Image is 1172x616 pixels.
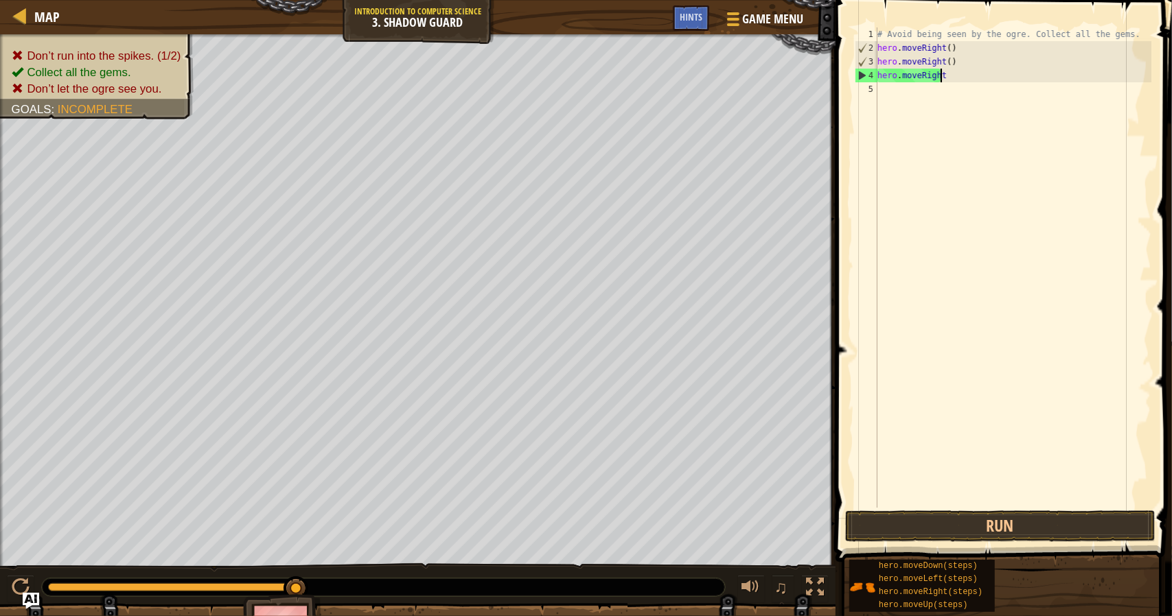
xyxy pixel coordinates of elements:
[7,575,34,603] button: Ctrl + P: Play
[855,69,877,82] div: 4
[737,575,765,603] button: Adjust volume
[27,8,60,26] a: Map
[34,8,60,26] span: Map
[742,10,803,28] span: Game Menu
[855,82,877,96] div: 5
[12,47,181,64] li: Don’t run into the spikes.
[855,41,877,55] div: 2
[27,82,161,95] span: Don’t let the ogre see you.
[772,575,795,603] button: ♫
[12,103,51,116] span: Goals
[845,510,1156,542] button: Run
[855,27,877,41] div: 1
[27,66,130,79] span: Collect all the gems.
[23,593,39,609] button: Ask AI
[879,561,978,571] span: hero.moveDown(steps)
[12,80,181,97] li: Don’t let the ogre see you.
[879,574,978,584] span: hero.moveLeft(steps)
[774,577,788,597] span: ♫
[879,587,983,597] span: hero.moveRight(steps)
[27,49,181,62] span: Don’t run into the spikes. (1/2)
[801,575,829,603] button: Toggle fullscreen
[51,103,58,116] span: :
[12,64,181,80] li: Collect all the gems.
[680,10,702,23] span: Hints
[58,103,133,116] span: Incomplete
[716,5,812,38] button: Game Menu
[855,55,877,69] div: 3
[849,574,875,600] img: portrait.png
[879,600,968,610] span: hero.moveUp(steps)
